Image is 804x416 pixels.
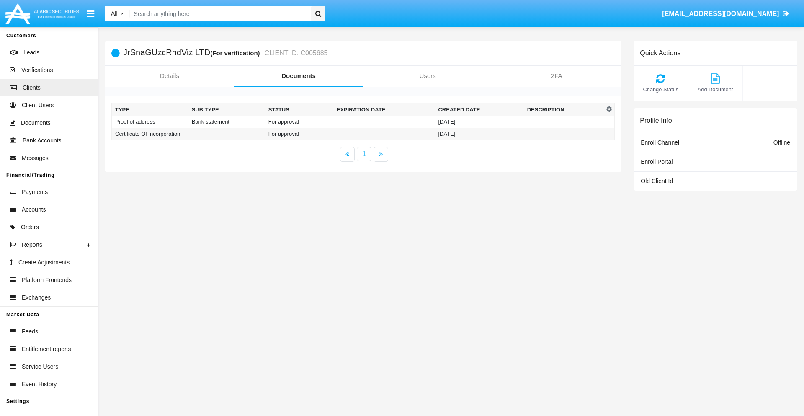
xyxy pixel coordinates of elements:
span: Change Status [638,85,683,93]
span: Reports [22,240,42,249]
span: Orders [21,223,39,232]
img: Logo image [4,1,80,26]
span: Offline [773,139,790,146]
span: All [111,10,118,17]
td: Bank statement [188,116,265,128]
a: Users [363,66,492,86]
th: Sub Type [188,103,265,116]
span: Clients [23,83,41,92]
th: Type [112,103,188,116]
td: [DATE] [435,116,523,128]
span: Messages [22,154,49,163]
span: Platform Frontends [22,276,72,284]
td: [DATE] [435,128,523,140]
td: Proof of address [112,116,188,128]
span: Payments [22,188,48,196]
h6: Quick Actions [640,49,680,57]
th: Created Date [435,103,523,116]
td: For approval [265,116,333,128]
span: Feeds [22,327,38,336]
small: CLIENT ID: C005685 [263,50,328,57]
a: Documents [234,66,363,86]
input: Search [130,6,308,21]
span: Bank Accounts [23,136,62,145]
th: Description [524,103,604,116]
span: Event History [22,380,57,389]
span: Exchanges [22,293,51,302]
span: Verifications [21,66,53,75]
span: Service Users [22,362,58,371]
span: Enroll Portal [641,158,673,165]
span: Documents [21,119,51,127]
span: Entitlement reports [22,345,71,354]
span: Create Adjustments [18,258,70,267]
span: Leads [23,48,39,57]
span: [EMAIL_ADDRESS][DOMAIN_NAME] [662,10,779,17]
h5: JrSnaGUzcRhdViz LTD [123,48,327,58]
td: For approval [265,128,333,140]
span: Accounts [22,205,46,214]
nav: paginator [105,147,621,162]
span: Old Client Id [641,178,673,184]
th: Expiration date [333,103,435,116]
h6: Profile Info [640,116,672,124]
a: 2FA [492,66,621,86]
th: Status [265,103,333,116]
span: Add Document [692,85,738,93]
a: All [105,9,130,18]
a: Details [105,66,234,86]
td: Certificate Of Incorporation [112,128,188,140]
a: [EMAIL_ADDRESS][DOMAIN_NAME] [658,2,794,26]
span: Enroll Channel [641,139,679,146]
div: (For verification) [210,48,262,58]
span: Client Users [22,101,54,110]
